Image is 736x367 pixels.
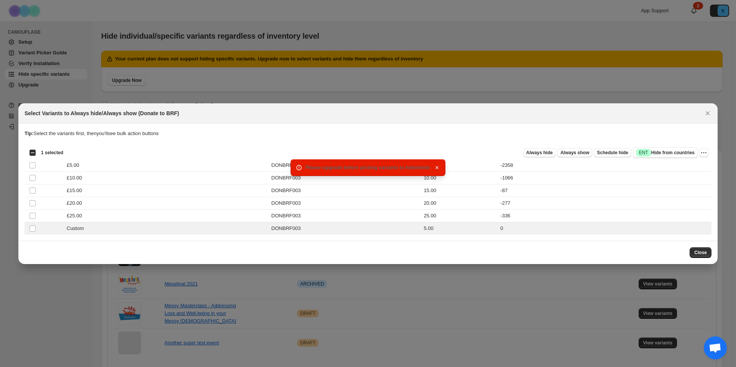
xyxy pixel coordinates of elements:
button: SuccessENTHide from countries [633,147,698,158]
span: Schedule hide [597,150,628,156]
span: Always hide [526,150,553,156]
td: -87 [498,184,711,197]
span: £25.00 [67,212,86,220]
td: 25.00 [421,209,498,222]
span: £15.00 [67,187,86,194]
span: Hide from countries [636,149,695,157]
span: £20.00 [67,199,86,207]
span: £5.00 [67,161,83,169]
td: 20.00 [421,197,498,209]
td: -1066 [498,171,711,184]
td: DONBRF003 [269,222,422,235]
td: 15.00 [421,184,498,197]
td: -277 [498,197,711,209]
td: 5.00 [421,222,498,235]
td: 0 [498,222,711,235]
button: Always hide [523,148,556,157]
td: DONBRF003 [269,159,422,171]
button: Always show [557,148,592,157]
td: DONBRF003 [269,197,422,209]
h2: Select Variants to Always hide/Always show (Donate to BRF) [25,109,179,117]
span: ENT [639,150,648,156]
span: £10.00 [67,174,86,182]
span: 1 selected [41,150,63,156]
span: Custom [67,225,88,232]
td: -336 [498,209,711,222]
td: 5.00 [421,159,498,171]
td: DONBRF003 [269,209,422,222]
a: Open chat [704,336,727,359]
span: Always show [560,150,589,156]
button: More actions [699,148,708,157]
td: 10.00 [421,171,498,184]
strong: Tip: [25,130,34,136]
span: Close [694,250,707,256]
span: Please upgrade before picking variants to hide/show [305,165,430,170]
button: Close [702,108,713,119]
p: Select the variants first, then you'll see bulk action buttons [25,130,711,137]
button: Schedule hide [594,148,631,157]
td: DONBRF003 [269,171,422,184]
button: Close [690,247,711,258]
td: -2358 [498,159,711,171]
td: DONBRF003 [269,184,422,197]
